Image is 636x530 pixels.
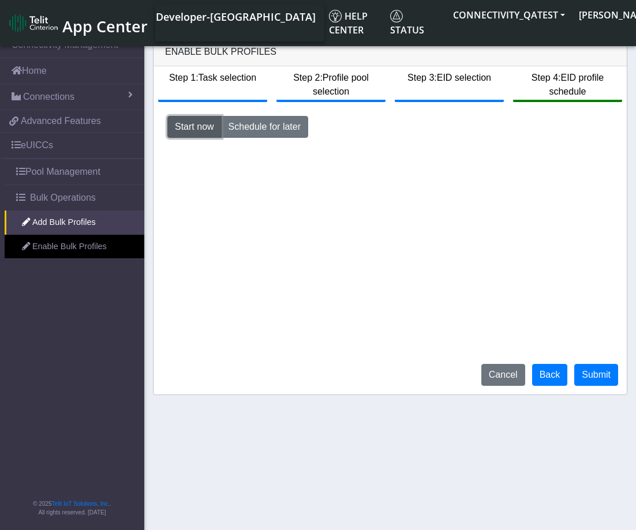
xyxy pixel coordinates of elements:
[9,14,58,32] img: logo-telit-cinterion-gw-new.png
[21,114,101,128] span: Advanced Features
[155,5,315,28] a: Your current platform instance
[23,90,74,104] span: Connections
[62,16,148,37] span: App Center
[221,116,308,138] button: Schedule for later
[5,211,144,235] a: Add Bulk Profiles
[52,501,110,507] a: Telit IoT Solutions, Inc.
[513,66,622,102] btn: Step 4: EID profile schedule
[324,5,386,42] a: Help center
[167,116,222,138] button: Start now
[446,5,572,25] button: CONNECTIVITY_QATEST
[5,159,144,185] a: Pool Management
[276,66,386,102] btn: Step 2: Profile pool selection
[329,10,342,22] img: knowledge.svg
[156,10,316,24] span: Developer-[GEOGRAPHIC_DATA]
[5,185,144,211] a: Bulk Operations
[532,364,568,386] button: Back
[9,11,146,36] a: App Center
[574,364,618,386] button: Submit
[390,10,424,36] span: Status
[30,191,96,205] span: Bulk Operations
[158,66,267,102] btn: Step 1: Task selection
[395,66,504,102] btn: Step 3: EID selection
[5,235,144,259] a: Enable Bulk Profiles
[329,10,368,36] span: Help center
[386,5,446,42] a: Status
[154,38,627,66] div: Enable Bulk Profiles
[390,10,403,22] img: status.svg
[481,364,525,386] button: Cancel
[167,116,308,138] div: Campaign Timing Options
